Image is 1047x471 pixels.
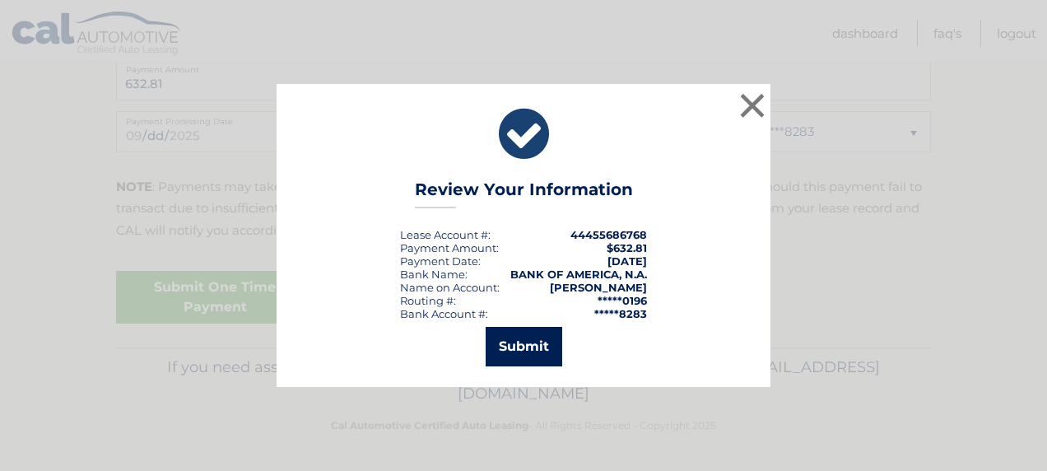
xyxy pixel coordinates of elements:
[510,268,647,281] strong: BANK OF AMERICA, N.A.
[550,281,647,294] strong: [PERSON_NAME]
[400,294,456,307] div: Routing #:
[570,228,647,241] strong: 44455686768
[736,89,769,122] button: ×
[415,180,633,208] h3: Review Your Information
[400,307,488,320] div: Bank Account #:
[486,327,562,366] button: Submit
[400,268,468,281] div: Bank Name:
[607,254,647,268] span: [DATE]
[400,281,500,294] div: Name on Account:
[607,241,647,254] span: $632.81
[400,241,499,254] div: Payment Amount:
[400,228,491,241] div: Lease Account #:
[400,254,478,268] span: Payment Date
[400,254,481,268] div: :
